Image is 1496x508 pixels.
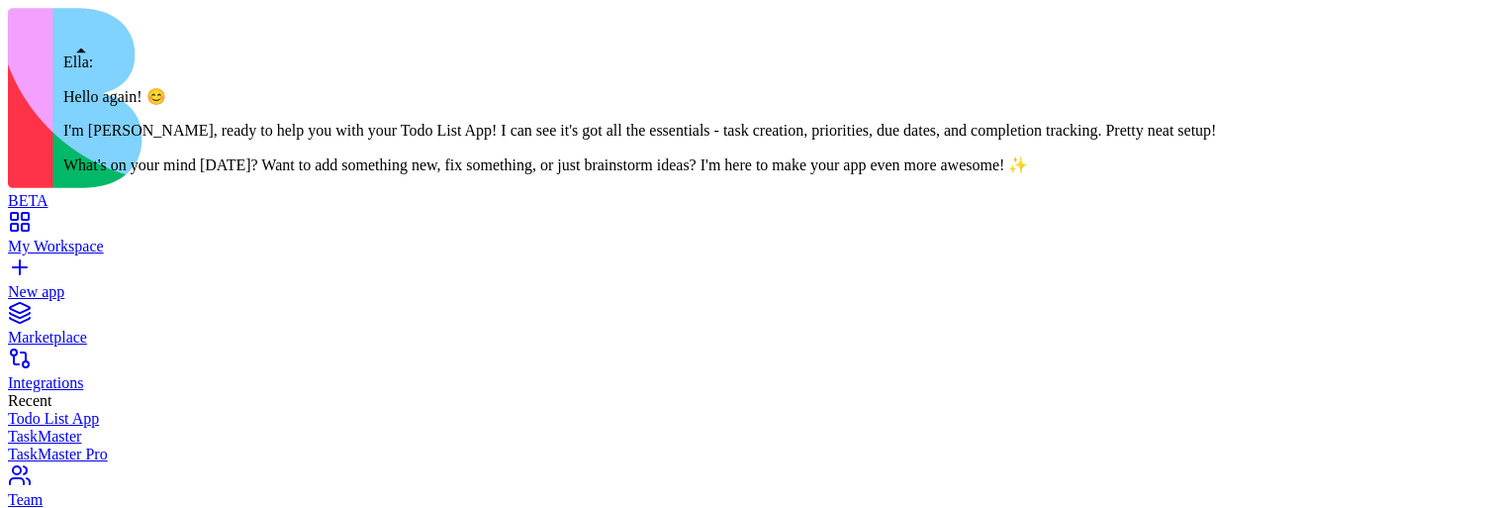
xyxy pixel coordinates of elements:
[8,238,1488,255] div: My Workspace
[8,410,1488,428] a: Todo List App
[8,446,1488,463] a: TaskMaster Pro
[180,120,221,140] p: Completed
[8,311,1488,347] a: Marketplace
[8,283,1488,301] div: New app
[180,140,221,171] p: 0
[8,374,1488,392] div: Integrations
[16,16,176,48] h1: Todo List App
[8,220,1488,255] a: My Workspace
[8,356,1488,392] a: Integrations
[40,120,80,159] p: Total Tasks
[63,53,93,70] span: Ella:
[8,265,1488,301] a: New app
[8,392,51,409] span: Recent
[63,122,1216,140] p: I'm [PERSON_NAME], ready to help you with your Todo List App! I can see it's got all the essentia...
[8,192,1488,210] div: BETA
[8,174,1488,210] a: BETA
[63,87,1216,106] p: Hello again! 😊
[63,155,1216,174] p: What's on your mind [DATE]? Want to add something new, fix something, or just brainstorm ideas? I...
[8,8,803,188] img: logo
[8,428,1488,446] a: TaskMaster
[8,329,1488,347] div: Marketplace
